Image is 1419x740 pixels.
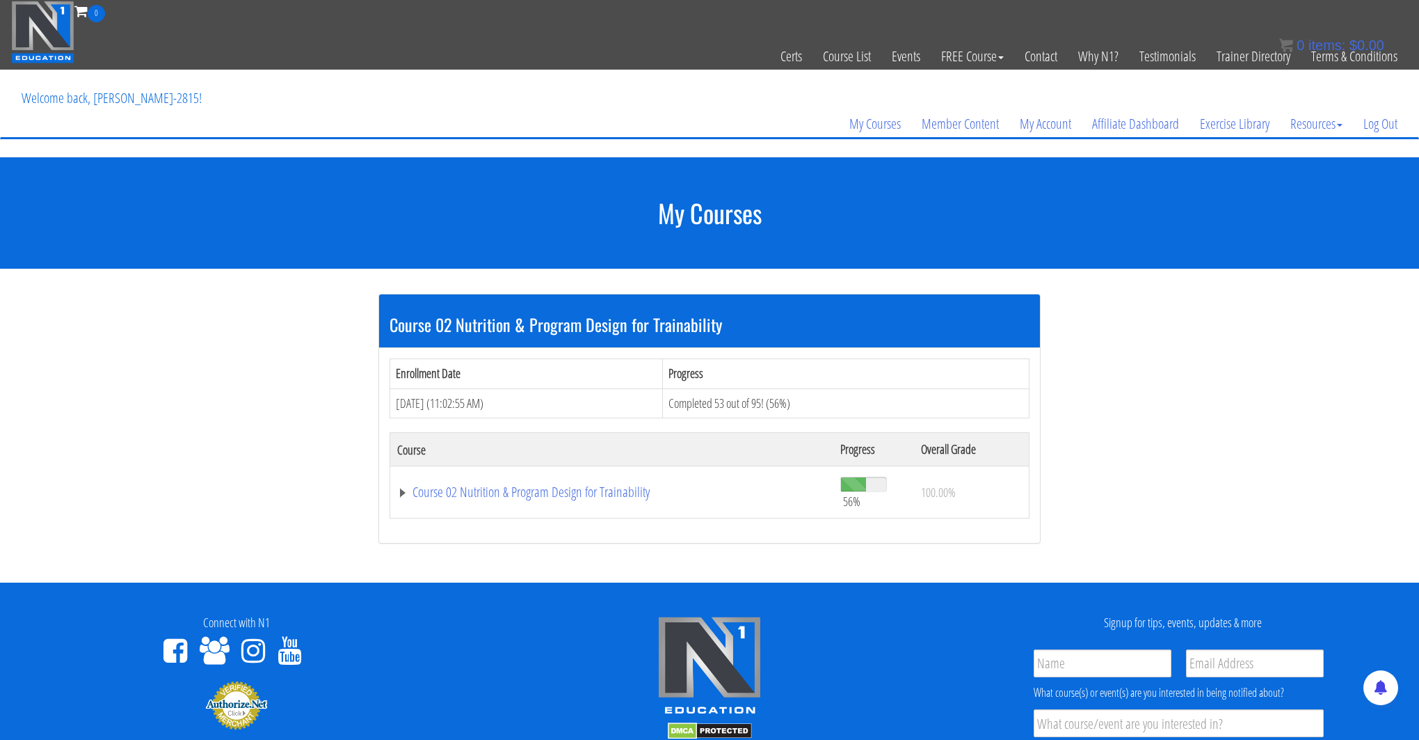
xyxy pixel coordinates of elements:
[11,1,74,63] img: n1-education
[390,315,1029,333] h3: Course 02 Nutrition & Program Design for Trainability
[1034,650,1171,677] input: Name
[1082,90,1189,157] a: Affiliate Dashboard
[1206,22,1301,90] a: Trainer Directory
[914,466,1029,519] td: 100.00%
[390,388,663,418] td: [DATE] (11:02:55 AM)
[1297,38,1304,53] span: 0
[10,616,463,630] h4: Connect with N1
[397,485,826,499] a: Course 02 Nutrition & Program Design for Trainability
[88,5,105,22] span: 0
[1034,684,1324,701] div: What course(s) or event(s) are you interested in being notified about?
[1349,38,1357,53] span: $
[11,70,212,126] p: Welcome back, [PERSON_NAME]-2815!
[1279,38,1293,52] img: icon11.png
[663,388,1029,418] td: Completed 53 out of 95! (56%)
[390,359,663,388] th: Enrollment Date
[668,723,752,739] img: DMCA.com Protection Status
[956,616,1409,630] h4: Signup for tips, events, updates & more
[911,90,1009,157] a: Member Content
[770,22,812,90] a: Certs
[1068,22,1129,90] a: Why N1?
[663,359,1029,388] th: Progress
[390,433,833,466] th: Course
[1009,90,1082,157] a: My Account
[1353,90,1408,157] a: Log Out
[1308,38,1345,53] span: items:
[914,433,1029,466] th: Overall Grade
[1129,22,1206,90] a: Testimonials
[1186,650,1324,677] input: Email Address
[1034,709,1324,737] input: What course/event are you interested in?
[1014,22,1068,90] a: Contact
[657,616,762,719] img: n1-edu-logo
[1189,90,1280,157] a: Exercise Library
[833,433,914,466] th: Progress
[812,22,881,90] a: Course List
[881,22,931,90] a: Events
[1301,22,1408,90] a: Terms & Conditions
[843,494,860,509] span: 56%
[74,1,105,20] a: 0
[205,680,268,730] img: Authorize.Net Merchant - Click to Verify
[931,22,1014,90] a: FREE Course
[1349,38,1384,53] bdi: 0.00
[1279,38,1384,53] a: 0 items: $0.00
[1280,90,1353,157] a: Resources
[839,90,911,157] a: My Courses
